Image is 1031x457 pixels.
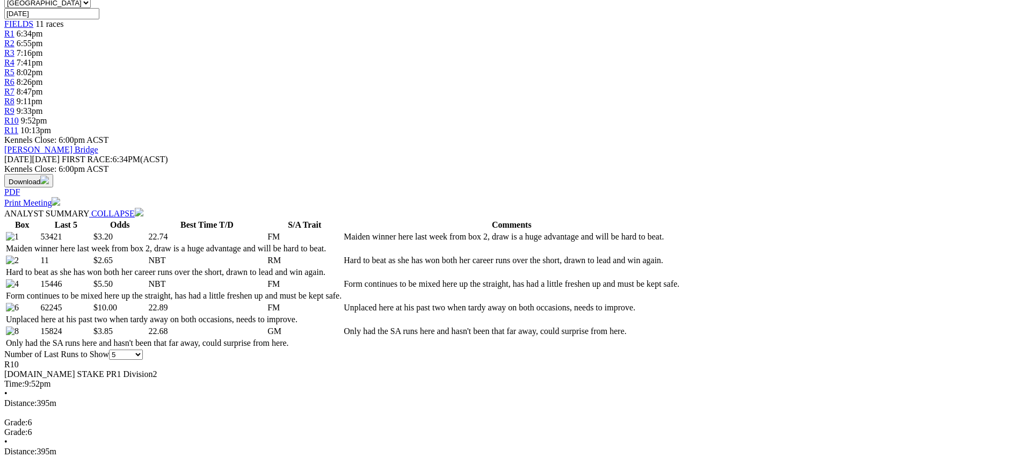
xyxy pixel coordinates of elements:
div: 6 [4,427,1027,437]
td: FM [267,302,342,313]
span: 9:11pm [17,97,42,106]
td: 62245 [40,302,92,313]
span: [DATE] [4,155,60,164]
span: • [4,437,8,446]
a: R5 [4,68,14,77]
img: download.svg [40,176,49,184]
a: R4 [4,58,14,67]
span: FIRST RACE: [62,155,112,164]
span: [DATE] [4,155,32,164]
div: Number of Last Runs to Show [4,350,1027,360]
div: [DOMAIN_NAME] STAKE PR1 Division2 [4,369,1027,379]
td: FM [267,279,342,289]
div: 395m [4,447,1027,456]
th: Comments [343,220,680,230]
a: FIELDS [4,19,33,28]
td: Unplaced here at his past two when tardy away on both occasions, needs to improve. [343,302,680,313]
img: printer.svg [52,197,60,206]
td: Only had the SA runs here and hasn't been that far away, could surprise from here. [5,338,342,349]
span: Kennels Close: 6:00pm ACST [4,135,108,144]
span: COLLAPSE [91,209,135,218]
a: Print Meeting [4,198,60,207]
th: Last 5 [40,220,92,230]
div: Download [4,187,1027,197]
span: $3.20 [93,232,113,241]
a: R10 [4,116,19,125]
td: Unplaced here at his past two when tardy away on both occasions, needs to improve. [5,314,342,325]
span: 6:34PM(ACST) [62,155,168,164]
span: $2.65 [93,256,113,265]
td: Hard to beat as she has won both her career runs over the short, drawn to lead and win again. [5,267,342,278]
img: 2 [6,256,19,265]
span: 9:33pm [17,106,43,115]
span: 8:02pm [17,68,43,77]
div: 9:52pm [4,379,1027,389]
span: Distance: [4,398,37,408]
a: R1 [4,29,14,38]
div: 6 [4,418,1027,427]
td: Form continues to be mixed here up the straight, has had a little freshen up and must be kept safe. [343,279,680,289]
td: RM [267,255,342,266]
a: R2 [4,39,14,48]
th: Box [5,220,39,230]
a: R11 [4,126,18,135]
span: Distance: [4,447,37,456]
a: R3 [4,48,14,57]
a: PDF [4,187,20,197]
img: chevron-down-white.svg [135,208,143,216]
th: S/A Trait [267,220,342,230]
th: Odds [93,220,147,230]
td: 22.68 [148,326,266,337]
input: Select date [4,8,99,19]
span: 10:13pm [20,126,51,135]
img: 8 [6,327,19,336]
th: Best Time T/D [148,220,266,230]
td: FM [267,231,342,242]
span: • [4,389,8,398]
td: 53421 [40,231,92,242]
img: 1 [6,232,19,242]
img: 6 [6,303,19,313]
button: Download [4,174,53,187]
a: [PERSON_NAME] Bridge [4,145,98,154]
div: 395m [4,398,1027,408]
td: Form continues to be mixed here up the straight, has had a little freshen up and must be kept safe. [5,291,342,301]
td: 22.74 [148,231,266,242]
img: 4 [6,279,19,289]
a: R9 [4,106,14,115]
span: 8:47pm [17,87,43,96]
span: 9:52pm [21,116,47,125]
a: R7 [4,87,14,96]
td: Maiden winner here last week from box 2, draw is a huge advantage and will be hard to beat. [343,231,680,242]
span: $10.00 [93,303,117,312]
span: 8:26pm [17,77,43,86]
span: $5.50 [93,279,113,288]
span: Grade: [4,418,28,427]
span: Grade: [4,427,28,437]
span: 7:41pm [17,58,43,67]
td: NBT [148,279,266,289]
td: 15824 [40,326,92,337]
td: NBT [148,255,266,266]
div: ANALYST SUMMARY [4,208,1027,219]
td: Hard to beat as she has won both her career runs over the short, drawn to lead and win again. [343,255,680,266]
a: R8 [4,97,14,106]
span: Time: [4,379,25,388]
div: Kennels Close: 6:00pm ACST [4,164,1027,174]
span: R10 [4,360,19,369]
a: COLLAPSE [89,209,143,218]
span: 6:34pm [17,29,43,38]
a: R6 [4,77,14,86]
td: Maiden winner here last week from box 2, draw is a huge advantage and will be hard to beat. [5,243,342,254]
span: 11 races [35,19,63,28]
